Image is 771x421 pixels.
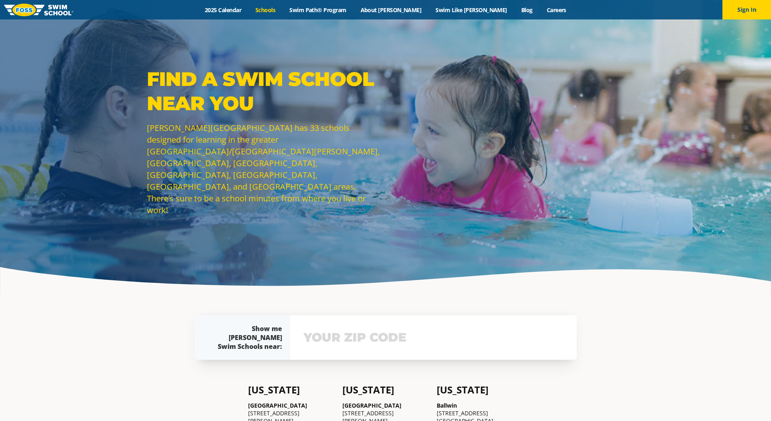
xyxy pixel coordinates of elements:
[342,384,429,395] h4: [US_STATE]
[147,67,382,115] p: Find a Swim School Near You
[248,384,334,395] h4: [US_STATE]
[302,326,565,349] input: YOUR ZIP CODE
[249,6,282,14] a: Schools
[429,6,514,14] a: Swim Like [PERSON_NAME]
[248,402,307,409] a: [GEOGRAPHIC_DATA]
[211,324,282,351] div: Show me [PERSON_NAME] Swim Schools near:
[437,402,457,409] a: Ballwin
[437,384,523,395] h4: [US_STATE]
[4,4,73,16] img: FOSS Swim School Logo
[539,6,573,14] a: Careers
[147,122,382,216] p: [PERSON_NAME][GEOGRAPHIC_DATA] has 33 schools designed for learning in the greater [GEOGRAPHIC_DA...
[514,6,539,14] a: Blog
[342,402,401,409] a: [GEOGRAPHIC_DATA]
[198,6,249,14] a: 2025 Calendar
[353,6,429,14] a: About [PERSON_NAME]
[282,6,353,14] a: Swim Path® Program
